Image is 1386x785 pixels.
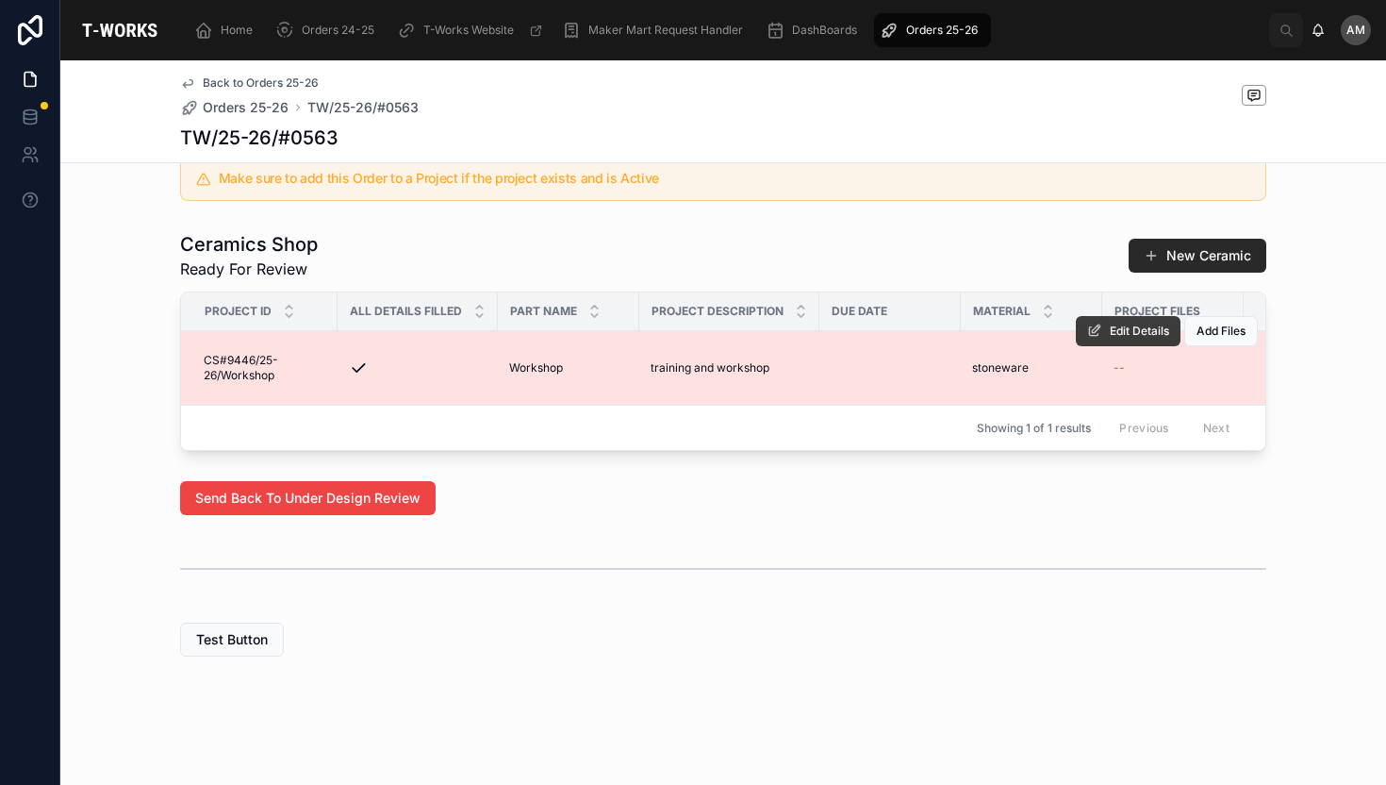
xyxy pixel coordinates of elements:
span: Project ID [205,304,272,319]
div: scrollable content [179,9,1269,51]
span: Test Button [196,630,268,649]
span: DashBoards [792,23,857,38]
span: 7 [1255,360,1374,376]
span: Material [973,304,1031,319]
button: Test Button [180,623,284,657]
span: Project Description [652,304,784,319]
span: Orders 25-26 [906,23,978,38]
button: New Ceramic [1129,239,1266,273]
button: Add Files [1184,316,1258,346]
span: am [1346,23,1365,38]
span: Showing 1 of 1 results [977,421,1091,436]
h1: TW/25-26/#0563 [180,125,338,151]
span: T-Works Website [423,23,514,38]
a: Orders 25-26 [874,13,991,47]
span: Ready For Review [180,258,318,280]
a: DashBoards [760,13,870,47]
h5: Make sure to add this Order to a Project if the project exists and is Active [219,172,1250,185]
span: Part Name [510,304,577,319]
a: Orders 25-26 [180,98,289,117]
span: All Details Filled [350,304,462,319]
a: TW/25-26/#0563 [307,98,419,117]
span: Edit Details [1110,324,1169,339]
span: Orders 24-25 [302,23,374,38]
button: Send Back To Under Design Review [180,481,436,515]
span: Add Files [1196,324,1246,339]
span: -- [1114,360,1125,376]
button: Edit Details [1076,316,1180,346]
span: Back to Orders 25-26 [203,75,319,91]
span: CS#9446/25-26/Workshop [204,353,326,383]
a: Orders 24-25 [270,13,388,47]
span: Orders 25-26 [203,98,289,117]
span: Workshop [509,360,563,376]
a: T-Works Website [391,13,553,47]
span: training and workshop [651,360,769,376]
span: Send Back To Under Design Review [195,489,421,508]
span: Due Date [832,304,887,319]
h1: Ceramics Shop [180,231,318,258]
a: Back to Orders 25-26 [180,75,319,91]
span: stoneware [972,360,1029,376]
a: Maker Mart Request Handler [556,13,756,47]
a: Home [189,13,266,47]
span: Maker Mart Request Handler [588,23,743,38]
img: App logo [75,15,164,45]
span: Home [221,23,253,38]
